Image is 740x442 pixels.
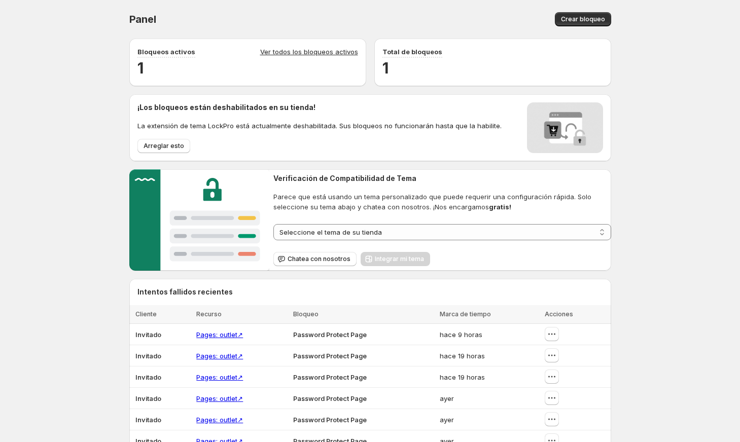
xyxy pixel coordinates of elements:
[137,47,195,57] p: Bloqueos activos
[293,310,319,318] span: Bloqueo
[135,394,161,402] span: Invitado
[196,352,243,360] a: Pages: outlet↗
[440,352,485,360] span: hace 19 horas
[561,15,605,23] span: Crear bloqueo
[293,394,367,402] span: Password Protect Page
[273,252,357,266] button: Chatea con nosotros
[196,373,243,381] a: Pages: outlet↗
[196,310,222,318] span: Recurso
[135,373,161,381] span: Invitado
[260,47,358,58] a: Ver todos los bloqueos activos
[293,330,367,339] span: Password Protect Page
[440,330,482,339] span: hace 9 horas
[137,102,502,113] h2: ¡Los bloqueos están deshabilitados en su tienda!
[137,139,190,153] button: Arreglar esto
[135,310,157,318] span: Cliente
[489,203,511,211] strong: gratis!
[273,173,611,183] h2: Verificación de Compatibilidad de Tema
[382,58,603,78] h2: 1
[135,416,161,424] span: Invitado
[129,169,270,271] img: Customer support
[273,192,611,212] span: Parece que está usando un tema personalizado que puede requerir una configuración rápida. Solo se...
[137,58,358,78] h2: 1
[144,142,184,150] span: Arreglar esto
[440,310,491,318] span: Marca de tiempo
[196,394,243,402] a: Pages: outlet↗
[135,330,161,339] span: Invitado
[545,310,573,318] span: Acciones
[196,416,243,424] a: Pages: outlet↗
[135,352,161,360] span: Invitado
[440,394,454,402] span: ayer
[527,102,603,153] img: Locks disabled
[129,13,156,25] span: Panel
[440,373,485,381] span: hace 19 horas
[440,416,454,424] span: ayer
[288,255,350,263] span: Chatea con nosotros
[293,416,367,424] span: Password Protect Page
[293,373,367,381] span: Password Protect Page
[137,287,233,297] h2: Intentos fallidos recientes
[196,330,243,339] a: Pages: outlet↗
[382,47,442,57] p: Total de bloqueos
[293,352,367,360] span: Password Protect Page
[555,12,611,26] button: Crear bloqueo
[137,121,502,131] p: La extensión de tema LockPro está actualmente deshabilitada. Sus bloqueos no funcionarán hasta qu...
